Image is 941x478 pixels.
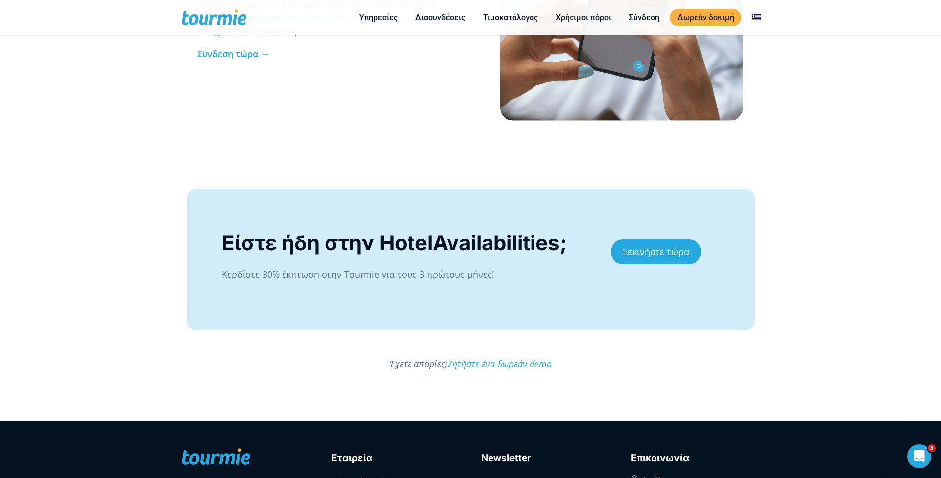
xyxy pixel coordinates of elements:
a: Αλλαγή σε [744,11,768,24]
iframe: Intercom live chat [907,444,931,468]
p: Κερδίστε 30% έκπτωση στην Tourmie για τους 3 πρώτους μήνες! [222,268,590,281]
h3: Εταιρεία [331,451,460,466]
a: Σύνδεση τώρα → [197,48,270,60]
span: 3 [928,444,936,452]
a: Διασυνδέσεις [408,11,473,24]
a: Τιμοκατάλογος [476,11,545,24]
a: Ξεκινήστε τώρα [611,239,701,264]
h3: Eπικοινωνία [631,451,760,466]
em: Έχετε απορίες; [390,358,552,370]
a: Δωρεάν δοκιμή [670,9,741,26]
a: Χρήσιμοι πόροι [548,11,618,24]
div: Είστε ήδη στην HotelAvailabilities; [222,228,590,258]
a: Ζητήστε ένα δωρεάν demo [448,358,552,370]
a: Σύνδεση [621,11,667,24]
h3: Newsletter [481,451,610,466]
a: Υπηρεσίες [352,11,405,24]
